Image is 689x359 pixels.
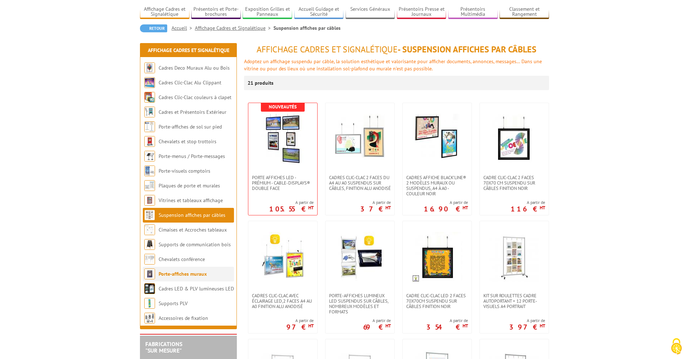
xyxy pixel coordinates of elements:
img: Chevalets et stop trottoirs [144,136,155,147]
a: Porte-affiches muraux [159,271,207,277]
span: Porte-affiches lumineux LED suspendus sur câbles, nombreux modèles et formats [329,293,391,314]
a: Porte-affiches lumineux LED suspendus sur câbles, nombreux modèles et formats [325,293,394,314]
a: Plaques de porte et murales [159,182,220,189]
a: Chevalets et stop trottoirs [159,138,216,145]
img: Suspension affiches par câbles [144,210,155,220]
a: Cadres affiche Black’Line® 2 modèles muraux ou suspendus, A4 à A0 - couleur noir [403,175,472,196]
img: Cadres clic-clac avec éclairage LED,2 Faces A4 au A0 finition Alu Anodisé [258,232,308,282]
img: Cadres Clic-Clac Alu Clippant [144,77,155,88]
sup: HT [540,323,545,329]
a: Cadres et Présentoirs Extérieur [159,109,226,115]
img: Porte-menus / Porte-messages [144,151,155,162]
img: Accessoires de fixation [144,313,155,323]
img: Porte-affiches muraux [144,269,155,279]
a: Cimaises et Accroches tableaux [159,227,227,233]
span: A partir de [363,318,391,323]
p: 354 € [426,325,468,329]
img: Cadres Deco Muraux Alu ou Bois [144,62,155,73]
span: A partir de [426,318,468,323]
sup: HT [385,205,391,211]
sup: HT [463,205,468,211]
p: 116 € [511,207,545,211]
img: Porte-affiches de sol sur pied [144,121,155,132]
span: A partir de [360,200,391,205]
a: Cadre Clic-Clac LED 2 faces 70x70cm suspendu sur câbles finition noir [403,293,472,309]
span: Porte Affiches LED - Prémium - Cable-Displays® Double face [252,175,314,191]
a: Cadres Deco Muraux Alu ou Bois [159,65,230,71]
img: Porte Affiches LED - Prémium - Cable-Displays® Double face [258,114,308,164]
a: Retour [140,24,167,32]
img: Cadre Clic-Clac 2 faces 70x70 cm suspendu sur câbles finition noir [489,114,539,164]
img: Cadres et Présentoirs Extérieur [144,107,155,117]
img: Cadres LED & PLV lumineuses LED [144,283,155,294]
img: Vitrines et tableaux affichage [144,195,155,206]
sup: HT [463,323,468,329]
li: Suspension affiches par câbles [273,24,341,32]
a: Porte-affiches de sol sur pied [159,123,222,130]
b: Nouveautés [269,104,297,110]
span: A partir de [424,200,468,205]
img: Cadres affiche Black’Line® 2 modèles muraux ou suspendus, A4 à A0 - couleur noir [412,114,462,164]
p: 37 € [360,207,391,211]
a: Porte-visuels comptoirs [159,168,210,174]
span: A partir de [509,318,545,323]
span: Cadres clic-clac avec éclairage LED,2 Faces A4 au A0 finition Alu Anodisé [252,293,314,309]
a: Chevalets conférence [159,256,205,262]
a: Classement et Rangement [500,6,549,18]
a: Kit sur roulettes cadre autoportant + 12 porte-visuels A4 Portrait [480,293,549,309]
img: Cadres Clic-Clac couleurs à clapet [144,92,155,103]
a: Accessoires de fixation [159,315,208,321]
p: 16.90 € [424,207,468,211]
button: Cookies (fenêtre modale) [664,335,689,359]
img: Plaques de porte et murales [144,180,155,191]
a: Présentoirs et Porte-brochures [191,6,241,18]
a: Affichage Cadres et Signalétique [140,6,189,18]
span: A partir de [511,200,545,205]
img: Cadre Clic-Clac LED 2 faces 70x70cm suspendu sur câbles finition noir [412,232,462,282]
a: Services Généraux [346,6,395,18]
a: Cadres Clic-Clac 2 faces du A4 au A0 suspendus sur câbles, finition alu anodisé [325,175,394,191]
p: 105.55 € [269,207,314,211]
a: FABRICATIONS"Sur Mesure" [145,340,182,354]
a: Supports PLV [159,300,188,307]
p: 69 € [363,325,391,329]
p: 97 € [286,325,314,329]
a: Présentoirs Presse et Journaux [397,6,446,18]
a: Cadres Clic-Clac couleurs à clapet [159,94,231,101]
span: Cadres affiche Black’Line® 2 modèles muraux ou suspendus, A4 à A0 - couleur noir [406,175,468,196]
a: Porte-menus / Porte-messages [159,153,225,159]
span: Cadres Clic-Clac 2 faces du A4 au A0 suspendus sur câbles, finition alu anodisé [329,175,391,191]
a: Cadre Clic-Clac 2 faces 70x70 cm suspendu sur câbles finition noir [480,175,549,191]
img: Kit sur roulettes cadre autoportant + 12 porte-visuels A4 Portrait [489,232,539,282]
span: Affichage Cadres et Signalétique [257,44,398,55]
a: Exposition Grilles et Panneaux [243,6,292,18]
p: 397 € [509,325,545,329]
a: Porte Affiches LED - Prémium - Cable-Displays® Double face [248,175,317,191]
span: Cadre Clic-Clac 2 faces 70x70 cm suspendu sur câbles finition noir [483,175,545,191]
img: Supports de communication bois [144,239,155,250]
img: Chevalets conférence [144,254,155,265]
img: Cimaises et Accroches tableaux [144,224,155,235]
font: Adoptez un affichage suspendu par câble, la solution esthétique et valorisante pour afficher docu... [244,58,542,72]
a: Cadres Clic-Clac Alu Clippant [159,79,221,86]
img: Porte-affiches lumineux LED suspendus sur câbles, nombreux modèles et formats [335,232,385,282]
img: Supports PLV [144,298,155,309]
a: Cadres clic-clac avec éclairage LED,2 Faces A4 au A0 finition Alu Anodisé [248,293,317,309]
span: Kit sur roulettes cadre autoportant + 12 porte-visuels A4 Portrait [483,293,545,309]
sup: HT [308,323,314,329]
p: 21 produits [248,76,275,90]
a: Affichage Cadres et Signalétique [148,47,229,53]
img: Cookies (fenêtre modale) [667,337,685,355]
sup: HT [540,205,545,211]
a: Présentoirs Multimédia [448,6,498,18]
a: Accueil Guidage et Sécurité [294,6,344,18]
sup: HT [385,323,391,329]
span: A partir de [286,318,314,323]
img: Cadres Clic-Clac 2 faces du A4 au A0 suspendus sur câbles, finition alu anodisé [335,114,385,164]
a: Affichage Cadres et Signalétique [195,25,273,31]
sup: HT [308,205,314,211]
span: A partir de [269,200,314,205]
img: Porte-visuels comptoirs [144,165,155,176]
a: Vitrines et tableaux affichage [159,197,223,204]
a: Accueil [172,25,195,31]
